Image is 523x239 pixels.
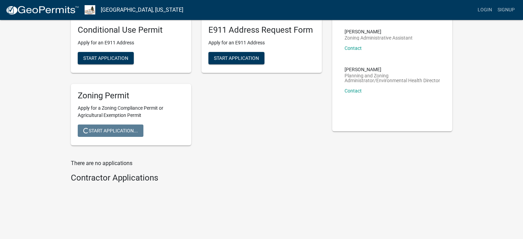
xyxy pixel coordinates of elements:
[78,124,143,137] button: Start Application...
[345,73,440,83] p: Planning and Zoning Administrator/Environmental Health Director
[85,5,95,14] img: Sioux County, Iowa
[495,3,517,17] a: Signup
[208,52,264,64] button: Start Application
[345,45,362,51] a: Contact
[214,55,259,61] span: Start Application
[475,3,495,17] a: Login
[345,35,413,40] p: Zoning Administrative Assistant
[78,91,184,101] h5: Zoning Permit
[78,39,184,46] p: Apply for an E911 Address
[101,4,183,16] a: [GEOGRAPHIC_DATA], [US_STATE]
[71,173,322,186] wm-workflow-list-section: Contractor Applications
[78,52,134,64] button: Start Application
[83,55,128,61] span: Start Application
[345,88,362,94] a: Contact
[208,39,315,46] p: Apply for an E911 Address
[78,105,184,119] p: Apply for a Zoning Compliance Permit or Agricultural Exemption Permit
[345,29,413,34] p: [PERSON_NAME]
[71,173,322,183] h4: Contractor Applications
[345,67,440,72] p: [PERSON_NAME]
[208,25,315,35] h5: E911 Address Request Form
[78,25,184,35] h5: Conditional Use Permit
[71,159,322,167] p: There are no applications
[83,128,138,133] span: Start Application...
